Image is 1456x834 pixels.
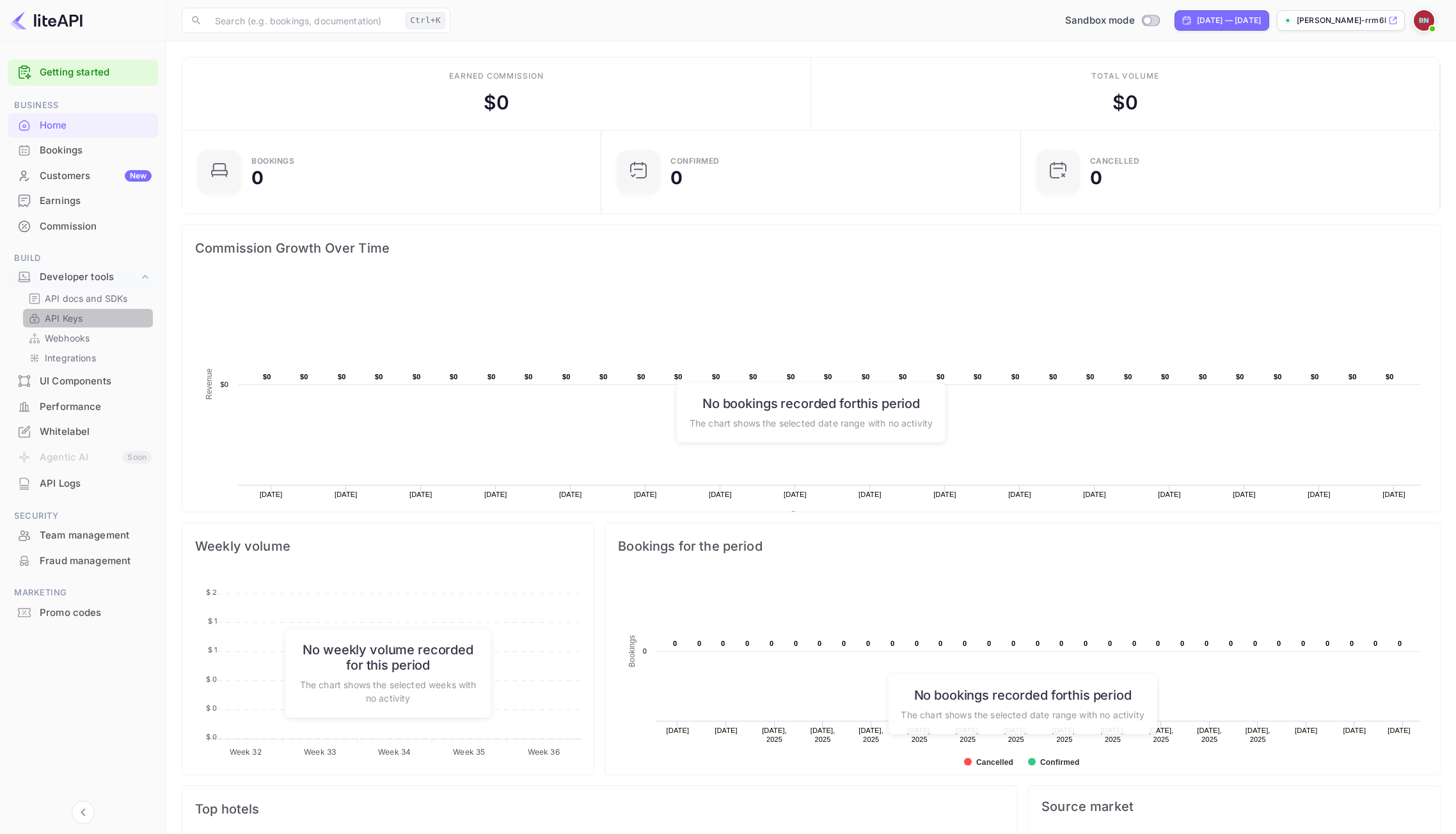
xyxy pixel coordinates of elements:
[1049,373,1057,381] text: $0
[206,588,217,597] tspan: $ 2
[1090,157,1140,165] div: CANCELLED
[1325,640,1329,647] text: 0
[525,373,533,381] text: $0
[818,640,821,647] text: 0
[40,169,152,184] div: Customers
[206,732,217,741] tspan: $ 0
[976,758,1013,767] text: Cancelled
[1274,373,1282,381] text: $0
[220,381,228,388] text: $0
[745,640,749,647] text: 0
[8,369,158,393] a: UI Components
[1011,373,1020,381] text: $0
[1149,727,1174,743] text: [DATE], 2025
[1343,727,1366,734] text: [DATE]
[901,707,1144,721] p: The chart shows the selected date range with no activity
[8,189,158,214] div: Earnings
[8,251,158,265] span: Build
[260,491,283,498] text: [DATE]
[8,164,158,189] div: CustomersNew
[409,491,432,498] text: [DATE]
[628,635,637,668] text: Bookings
[974,373,982,381] text: $0
[205,368,214,400] text: Revenue
[45,331,90,345] p: Webhooks
[690,416,933,429] p: The chart shows the selected date range with no activity
[195,536,581,556] span: Weekly volume
[599,373,608,381] text: $0
[1086,373,1095,381] text: $0
[298,678,479,705] p: The chart shows the selected weeks with no activity
[1386,373,1394,381] text: $0
[1388,727,1411,734] text: [DATE]
[8,59,158,86] div: Getting started
[634,491,657,498] text: [DATE]
[899,373,907,381] text: $0
[1083,491,1106,498] text: [DATE]
[8,549,158,574] div: Fraud management
[1308,491,1331,498] text: [DATE]
[1161,373,1169,381] text: $0
[1132,640,1136,647] text: 0
[890,640,894,647] text: 0
[8,471,158,495] a: API Logs
[866,640,870,647] text: 0
[8,420,158,443] a: Whitelabel
[770,640,773,647] text: 0
[45,311,83,325] p: API Keys
[859,491,882,498] text: [DATE]
[824,373,832,381] text: $0
[1398,640,1402,647] text: 0
[8,601,158,625] div: Promo codes
[45,351,96,365] p: Integrations
[23,349,153,367] div: Integrations
[8,98,158,113] span: Business
[298,642,479,673] h6: No weekly volume recorded for this period
[72,801,95,824] button: Collapse navigation
[40,554,152,569] div: Fraud management
[794,640,798,647] text: 0
[1059,640,1063,647] text: 0
[721,640,725,647] text: 0
[1065,13,1135,28] span: Sandbox mode
[963,640,967,647] text: 0
[528,747,560,757] tspan: Week 36
[8,601,158,624] a: Promo codes
[1233,491,1256,498] text: [DATE]
[453,747,485,757] tspan: Week 35
[842,640,846,647] text: 0
[673,640,677,647] text: 0
[125,170,152,182] div: New
[40,219,152,234] div: Commission
[28,292,148,305] a: API docs and SDKs
[1253,640,1257,647] text: 0
[208,645,217,654] tspan: $ 1
[1158,491,1181,498] text: [DATE]
[8,523,158,547] a: Team management
[40,476,152,491] div: API Logs
[1311,373,1319,381] text: $0
[1295,727,1318,734] text: [DATE]
[715,727,738,734] text: [DATE]
[562,373,571,381] text: $0
[375,373,383,381] text: $0
[1008,491,1031,498] text: [DATE]
[1090,169,1102,187] div: 0
[487,373,496,381] text: $0
[450,373,458,381] text: $0
[207,8,400,33] input: Search (e.g. bookings, documentation)
[40,118,152,133] div: Home
[40,400,152,414] div: Performance
[1041,799,1427,814] span: Source market
[8,395,158,418] a: Performance
[251,157,294,165] div: Bookings
[484,491,507,498] text: [DATE]
[1060,13,1164,28] div: Switch to Production mode
[195,799,1004,819] span: Top hotels
[784,491,807,498] text: [DATE]
[1199,373,1207,381] text: $0
[1108,640,1112,647] text: 0
[23,289,153,308] div: API docs and SDKs
[709,491,732,498] text: [DATE]
[208,617,217,625] tspan: $ 1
